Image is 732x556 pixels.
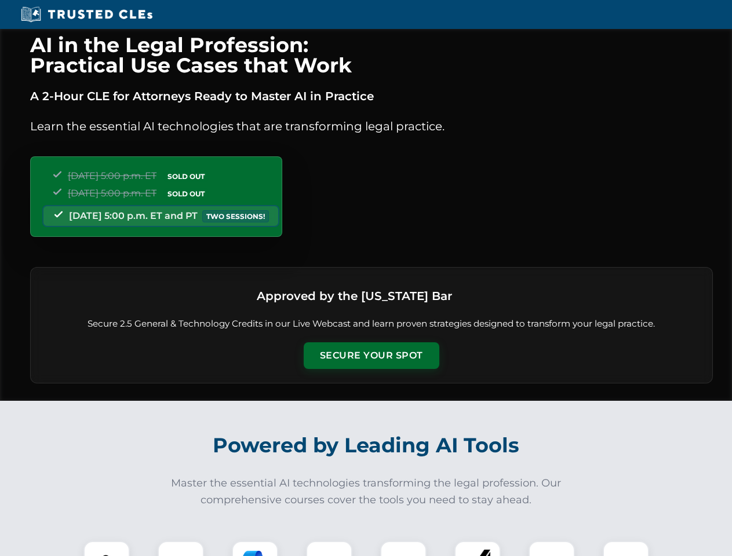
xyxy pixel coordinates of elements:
[163,475,569,509] p: Master the essential AI technologies transforming the legal profession. Our comprehensive courses...
[30,87,713,105] p: A 2-Hour CLE for Attorneys Ready to Master AI in Practice
[45,425,687,466] h2: Powered by Leading AI Tools
[304,342,439,369] button: Secure Your Spot
[45,317,698,331] p: Secure 2.5 General & Technology Credits in our Live Webcast and learn proven strategies designed ...
[68,170,156,181] span: [DATE] 5:00 p.m. ET
[30,35,713,75] h1: AI in the Legal Profession: Practical Use Cases that Work
[30,117,713,136] p: Learn the essential AI technologies that are transforming legal practice.
[457,281,486,310] img: Logo
[163,188,209,200] span: SOLD OUT
[257,286,452,306] h3: Approved by the [US_STATE] Bar
[68,188,156,199] span: [DATE] 5:00 p.m. ET
[17,6,156,23] img: Trusted CLEs
[163,170,209,182] span: SOLD OUT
